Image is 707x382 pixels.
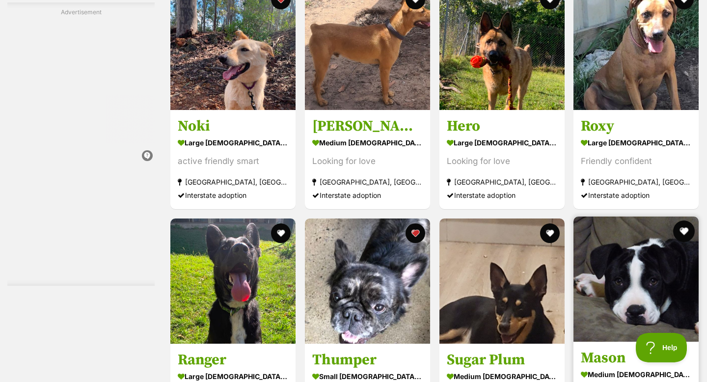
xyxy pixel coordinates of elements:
strong: [GEOGRAPHIC_DATA], [GEOGRAPHIC_DATA] [581,175,691,189]
div: Interstate adoption [178,189,288,202]
strong: medium [DEMOGRAPHIC_DATA] Dog [581,368,691,382]
div: Interstate adoption [447,189,557,202]
div: Friendly confident [581,155,691,168]
div: Looking for love [447,155,557,168]
strong: [GEOGRAPHIC_DATA], [GEOGRAPHIC_DATA] [447,175,557,189]
div: Interstate adoption [312,189,423,202]
div: Looking for love [312,155,423,168]
div: active friendly smart [178,155,288,168]
h3: Ranger [178,351,288,370]
div: Advertisement [7,2,155,286]
img: Sugar Plum - Australian Kelpie Dog [439,218,565,344]
strong: large [DEMOGRAPHIC_DATA] Dog [178,136,288,150]
strong: large [DEMOGRAPHIC_DATA] Dog [581,136,691,150]
strong: large [DEMOGRAPHIC_DATA] Dog [447,136,557,150]
iframe: Help Scout Beacon - Open [636,333,687,362]
div: Interstate adoption [581,189,691,202]
strong: [GEOGRAPHIC_DATA], [GEOGRAPHIC_DATA] [312,175,423,189]
h3: Sugar Plum [447,351,557,370]
button: favourite [540,223,559,243]
button: favourite [673,220,695,242]
h3: Mason [581,349,691,368]
h3: Roxy [581,117,691,136]
h3: Noki [178,117,288,136]
img: Ranger - Australian Kelpie x German Shepherd Dog [170,218,296,344]
img: Thumper - French Bulldog [305,218,430,344]
img: Mason - Staffordshire Bull Terrier Dog [573,217,699,342]
a: Noki large [DEMOGRAPHIC_DATA] Dog active friendly smart [GEOGRAPHIC_DATA], [GEOGRAPHIC_DATA] Inte... [170,109,296,209]
h3: [PERSON_NAME] (Jax) [312,117,423,136]
strong: [GEOGRAPHIC_DATA], [GEOGRAPHIC_DATA] [178,175,288,189]
a: [PERSON_NAME] (Jax) medium [DEMOGRAPHIC_DATA] Dog Looking for love [GEOGRAPHIC_DATA], [GEOGRAPHIC... [305,109,430,209]
a: Hero large [DEMOGRAPHIC_DATA] Dog Looking for love [GEOGRAPHIC_DATA], [GEOGRAPHIC_DATA] Interstat... [439,109,565,209]
a: Roxy large [DEMOGRAPHIC_DATA] Dog Friendly confident [GEOGRAPHIC_DATA], [GEOGRAPHIC_DATA] Interst... [573,109,699,209]
button: favourite [406,223,425,243]
strong: medium [DEMOGRAPHIC_DATA] Dog [312,136,423,150]
h3: Thumper [312,351,423,370]
h3: Hero [447,117,557,136]
iframe: Advertisement [7,21,155,143]
button: favourite [271,223,291,243]
img: info.svg [143,151,152,160]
